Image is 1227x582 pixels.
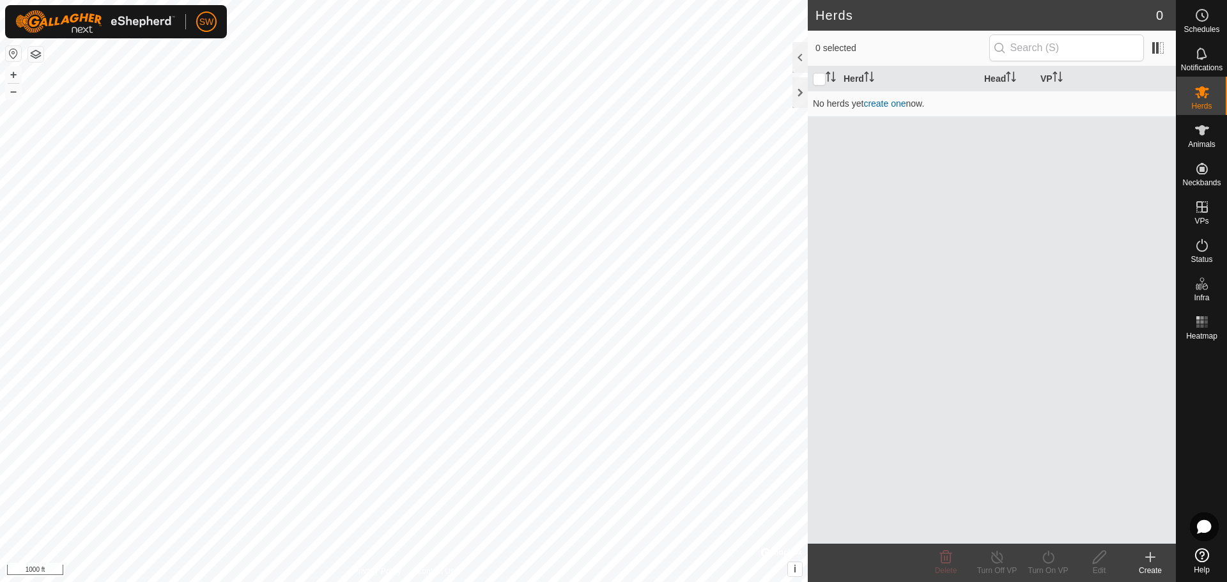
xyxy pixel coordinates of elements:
th: Herd [838,66,979,91]
span: Neckbands [1182,179,1221,187]
h2: Herds [815,8,1156,23]
a: create one [863,98,906,109]
span: 0 [1156,6,1163,25]
a: Privacy Policy [353,565,401,577]
input: Search (S) [989,34,1144,61]
span: Status [1191,256,1212,263]
span: Animals [1188,141,1215,148]
button: Reset Map [6,46,21,61]
span: VPs [1194,217,1208,225]
td: No herds yet now. [808,91,1176,116]
span: Heatmap [1186,332,1217,340]
a: Help [1177,543,1227,579]
div: Turn Off VP [971,565,1022,576]
button: i [788,562,802,576]
th: VP [1035,66,1176,91]
div: Turn On VP [1022,565,1074,576]
span: SW [199,15,214,29]
div: Create [1125,565,1176,576]
div: Edit [1074,565,1125,576]
button: – [6,84,21,99]
button: Map Layers [28,47,43,62]
p-sorticon: Activate to sort [1006,73,1016,84]
span: Help [1194,566,1210,574]
span: Schedules [1184,26,1219,33]
span: Notifications [1181,64,1223,72]
span: 0 selected [815,42,989,55]
span: Herds [1191,102,1212,110]
a: Contact Us [417,565,454,577]
p-sorticon: Activate to sort [1053,73,1063,84]
p-sorticon: Activate to sort [826,73,836,84]
button: + [6,67,21,82]
img: Gallagher Logo [15,10,175,33]
span: Infra [1194,294,1209,302]
span: Delete [935,566,957,575]
p-sorticon: Activate to sort [864,73,874,84]
th: Head [979,66,1035,91]
span: i [794,563,796,574]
